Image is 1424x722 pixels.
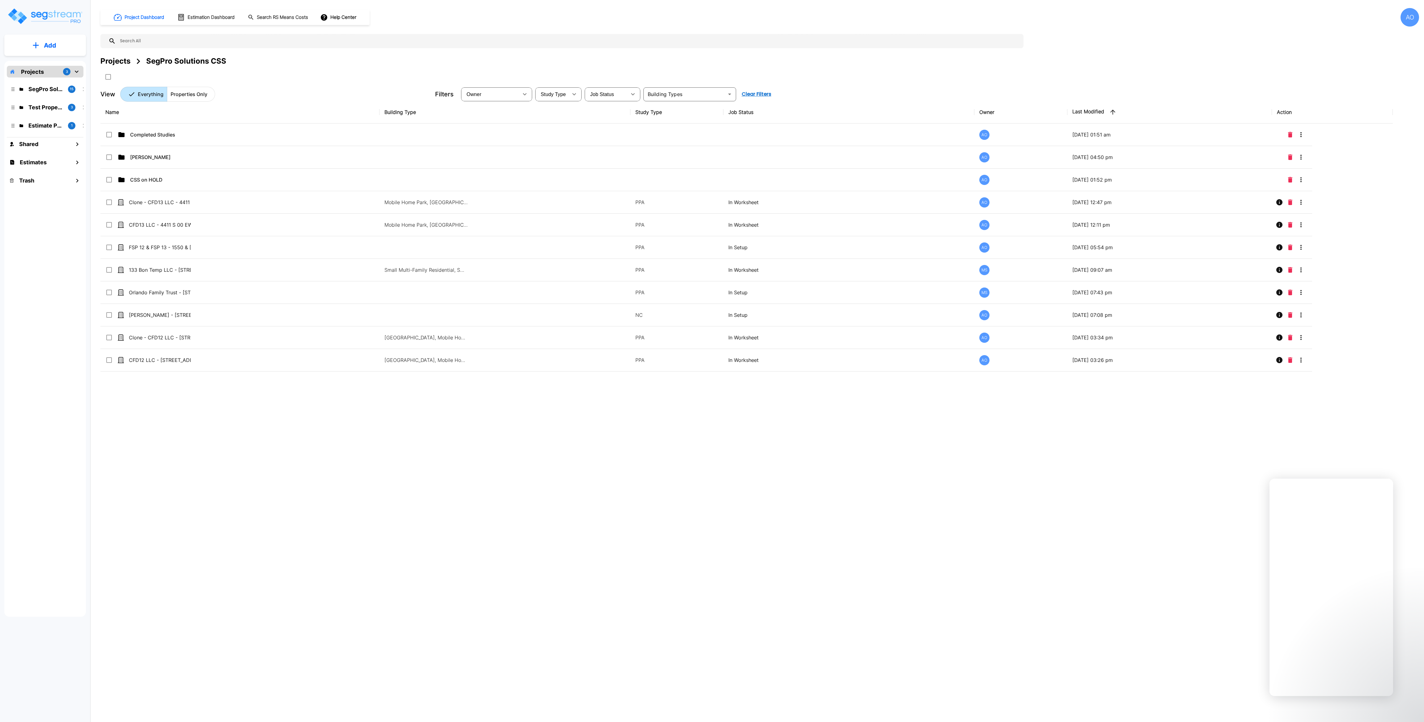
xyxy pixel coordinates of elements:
p: [DATE] 03:34 pm [1072,334,1267,341]
div: Select [586,86,627,103]
p: In Setup [728,289,969,296]
button: Delete [1286,196,1295,208]
button: More-Options [1295,309,1307,321]
button: Info [1273,331,1286,344]
button: Help Center [319,11,359,23]
div: Projects [100,56,130,67]
button: More-Options [1295,241,1307,254]
p: 133 Bon Temp LLC - [STREET_ADDRESS] [129,266,191,274]
p: Projects [21,68,44,76]
p: PPA [635,199,718,206]
img: Logo [7,7,83,25]
button: More-Options [1295,196,1307,208]
p: [PERSON_NAME] [130,153,192,161]
button: Delete [1286,354,1295,366]
th: Name [100,101,379,124]
p: Mobile Home Park, [GEOGRAPHIC_DATA], [GEOGRAPHIC_DATA] Home Park Management Office, Mobile Home P... [384,221,468,229]
button: Delete [1286,264,1295,276]
button: Info [1273,196,1286,208]
p: PPA [635,221,718,229]
button: Delete [1286,174,1295,186]
p: [DATE] 01:51 am [1072,131,1267,138]
p: [DATE] 07:08 pm [1072,311,1267,319]
p: [DATE] 01:52 pm [1072,176,1267,183]
p: Small Multi-Family Residential, Small Multi-Family Residential Site [384,266,468,274]
p: PPA [635,266,718,274]
button: More-Options [1295,264,1307,276]
div: Platform [120,87,215,102]
button: Delete [1286,151,1295,163]
div: SegPro Solutions CSS [146,56,226,67]
p: CSS on HOLD [130,176,192,183]
p: Add [44,41,56,50]
div: Select [462,86,519,103]
button: More-Options [1295,151,1307,163]
h1: Shared [19,140,38,148]
p: NC [635,311,718,319]
p: [DATE] 05:54 pm [1072,244,1267,251]
p: Mobile Home Park, [GEOGRAPHIC_DATA], [GEOGRAPHIC_DATA] Home Park Management Office, Mobile Home P... [384,199,468,206]
div: MS [979,288,990,298]
button: SelectAll [102,71,114,83]
p: View [100,90,115,99]
p: Properties Only [171,90,207,98]
p: Everything [138,90,163,98]
div: AO [979,355,990,365]
p: [DATE] 07:43 pm [1072,289,1267,296]
button: Delete [1286,286,1295,299]
p: Clone - CFD13 LLC - 4411 S 00 EW [129,199,191,206]
p: Filters [435,90,454,99]
p: [DATE] 03:26 pm [1072,356,1267,364]
button: More-Options [1295,354,1307,366]
button: Delete [1286,219,1295,231]
input: Search All [116,34,1020,48]
p: PPA [635,334,718,341]
p: CFD13 LLC - 4411 S 00 EW [129,221,191,229]
th: Job Status [723,101,974,124]
button: More-Options [1295,331,1307,344]
p: Orlando Family Trust - [STREET_ADDRESS] [129,289,191,296]
iframe: Intercom live chat [1378,701,1393,716]
p: [GEOGRAPHIC_DATA], Mobile Home Park Site [384,356,468,364]
h1: Trash [19,176,34,185]
th: Study Type [630,101,723,124]
p: SegPro Solutions CSS [28,85,63,93]
p: 3 [71,105,73,110]
p: In Setup [728,311,969,319]
p: PPA [635,289,718,296]
p: Estimate Property [28,121,63,130]
p: In Worksheet [728,199,969,206]
h1: Project Dashboard [125,14,164,21]
p: [DATE] 12:47 pm [1072,199,1267,206]
p: PPA [635,244,718,251]
button: Info [1273,264,1286,276]
button: Info [1273,219,1286,231]
p: Clone - CFD12 LLC - [STREET_ADDRESS] [129,334,191,341]
button: Add [4,36,86,54]
div: AO [979,310,990,320]
th: Last Modified [1067,101,1272,124]
p: In Worksheet [728,221,969,229]
div: AO [979,175,990,185]
button: Info [1273,309,1286,321]
p: 15 [70,86,74,92]
button: More-Options [1295,219,1307,231]
div: Select [536,86,568,103]
div: AO [979,197,990,208]
p: 1 [71,123,73,128]
p: 3 [66,69,68,74]
span: Study Type [541,92,566,97]
button: Info [1273,241,1286,254]
p: [GEOGRAPHIC_DATA], Mobile Home Park Site [384,334,468,341]
h1: Estimates [20,158,47,166]
button: Estimation Dashboard [175,11,238,24]
p: [DATE] 09:07 am [1072,266,1267,274]
p: Completed Studies [130,131,192,138]
button: More-Options [1295,286,1307,299]
button: Project Dashboard [111,10,167,24]
div: AO [979,242,990,253]
p: In Setup [728,244,969,251]
div: AO [979,333,990,343]
span: Job Status [590,92,614,97]
p: PPA [635,356,718,364]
